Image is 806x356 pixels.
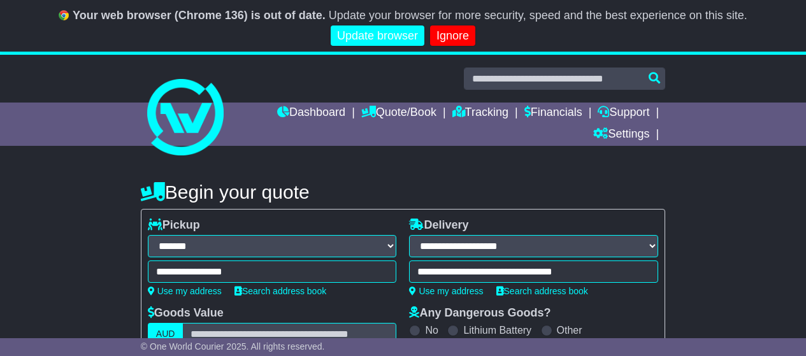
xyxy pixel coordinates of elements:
[409,286,483,296] a: Use my address
[141,182,665,203] h4: Begin your quote
[524,103,582,124] a: Financials
[148,323,184,345] label: AUD
[277,103,345,124] a: Dashboard
[73,9,326,22] b: Your web browser (Chrome 136) is out of date.
[557,324,582,336] label: Other
[598,103,649,124] a: Support
[361,103,436,124] a: Quote/Book
[430,25,475,46] a: Ignore
[409,218,468,232] label: Delivery
[141,341,325,352] span: © One World Courier 2025. All rights reserved.
[593,124,649,146] a: Settings
[234,286,326,296] a: Search address book
[329,9,747,22] span: Update your browser for more security, speed and the best experience on this site.
[148,218,200,232] label: Pickup
[496,286,588,296] a: Search address book
[331,25,424,46] a: Update browser
[452,103,508,124] a: Tracking
[463,324,531,336] label: Lithium Battery
[148,306,224,320] label: Goods Value
[409,306,551,320] label: Any Dangerous Goods?
[148,286,222,296] a: Use my address
[425,324,438,336] label: No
